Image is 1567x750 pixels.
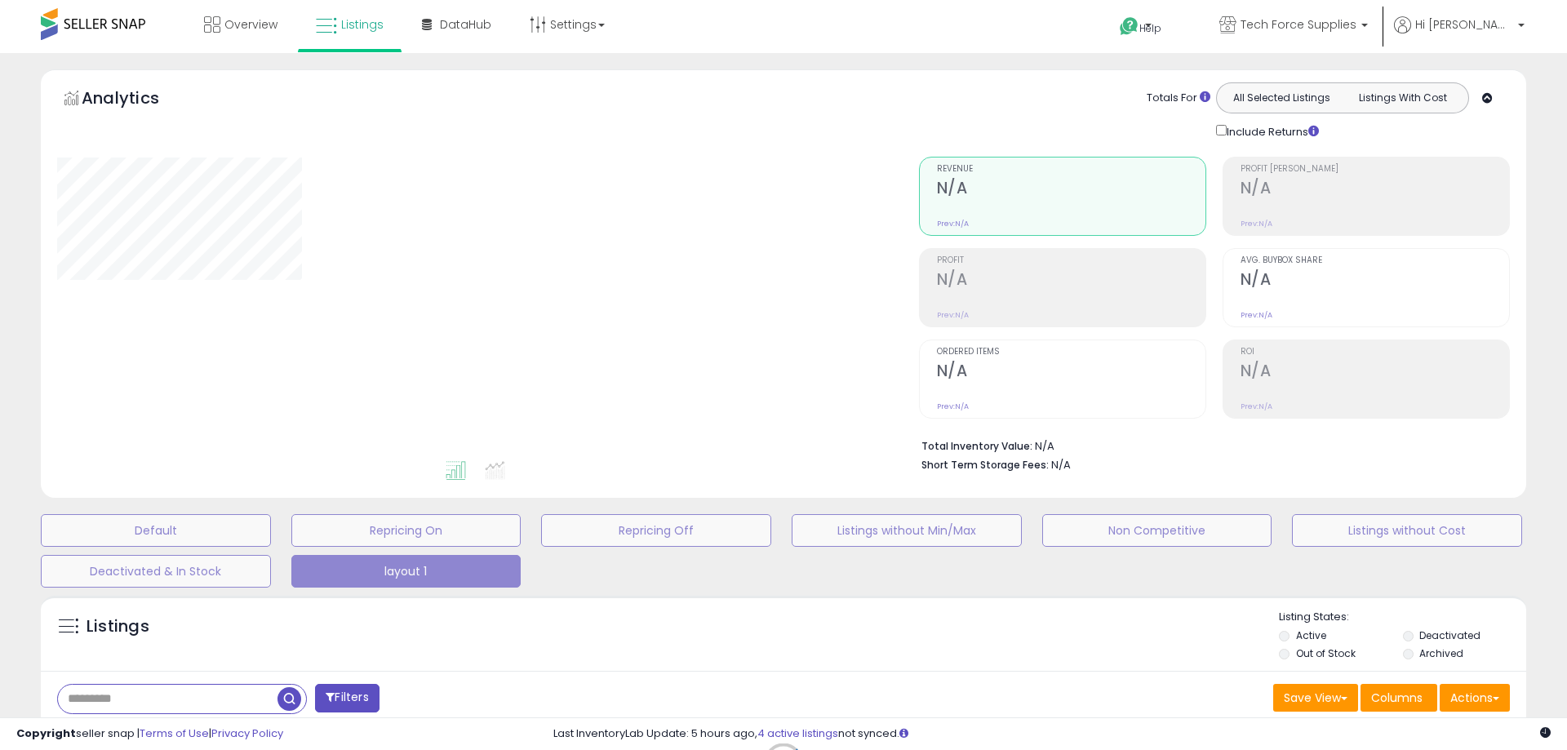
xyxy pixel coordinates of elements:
span: Revenue [937,165,1205,174]
button: Deactivated & In Stock [41,555,271,588]
span: Tech Force Supplies [1241,16,1356,33]
span: DataHub [440,16,491,33]
button: Listings without Cost [1292,514,1522,547]
span: ROI [1241,348,1509,357]
small: Prev: N/A [937,402,969,411]
button: layout 1 [291,555,522,588]
button: All Selected Listings [1221,87,1343,109]
h2: N/A [1241,179,1509,201]
a: Help [1107,4,1193,53]
h5: Analytics [82,87,191,113]
span: Listings [341,16,384,33]
a: Hi [PERSON_NAME] [1394,16,1525,53]
span: Hi [PERSON_NAME] [1415,16,1513,33]
span: Overview [224,16,277,33]
h2: N/A [937,270,1205,292]
li: N/A [921,435,1498,455]
small: Prev: N/A [1241,310,1272,320]
span: Help [1139,21,1161,35]
i: Get Help [1119,16,1139,37]
small: Prev: N/A [1241,219,1272,229]
button: Non Competitive [1042,514,1272,547]
button: Repricing Off [541,514,771,547]
small: Prev: N/A [1241,402,1272,411]
button: Listings With Cost [1342,87,1463,109]
span: Ordered Items [937,348,1205,357]
button: Default [41,514,271,547]
h2: N/A [937,362,1205,384]
span: Profit [937,256,1205,265]
h2: N/A [1241,362,1509,384]
div: Include Returns [1204,122,1338,140]
span: Avg. Buybox Share [1241,256,1509,265]
div: Totals For [1147,91,1210,106]
button: Repricing On [291,514,522,547]
h2: N/A [937,179,1205,201]
b: Total Inventory Value: [921,439,1032,453]
small: Prev: N/A [937,310,969,320]
div: seller snap | | [16,726,283,742]
span: N/A [1051,457,1071,473]
small: Prev: N/A [937,219,969,229]
b: Short Term Storage Fees: [921,458,1049,472]
button: Listings without Min/Max [792,514,1022,547]
span: Profit [PERSON_NAME] [1241,165,1509,174]
strong: Copyright [16,726,76,741]
h2: N/A [1241,270,1509,292]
